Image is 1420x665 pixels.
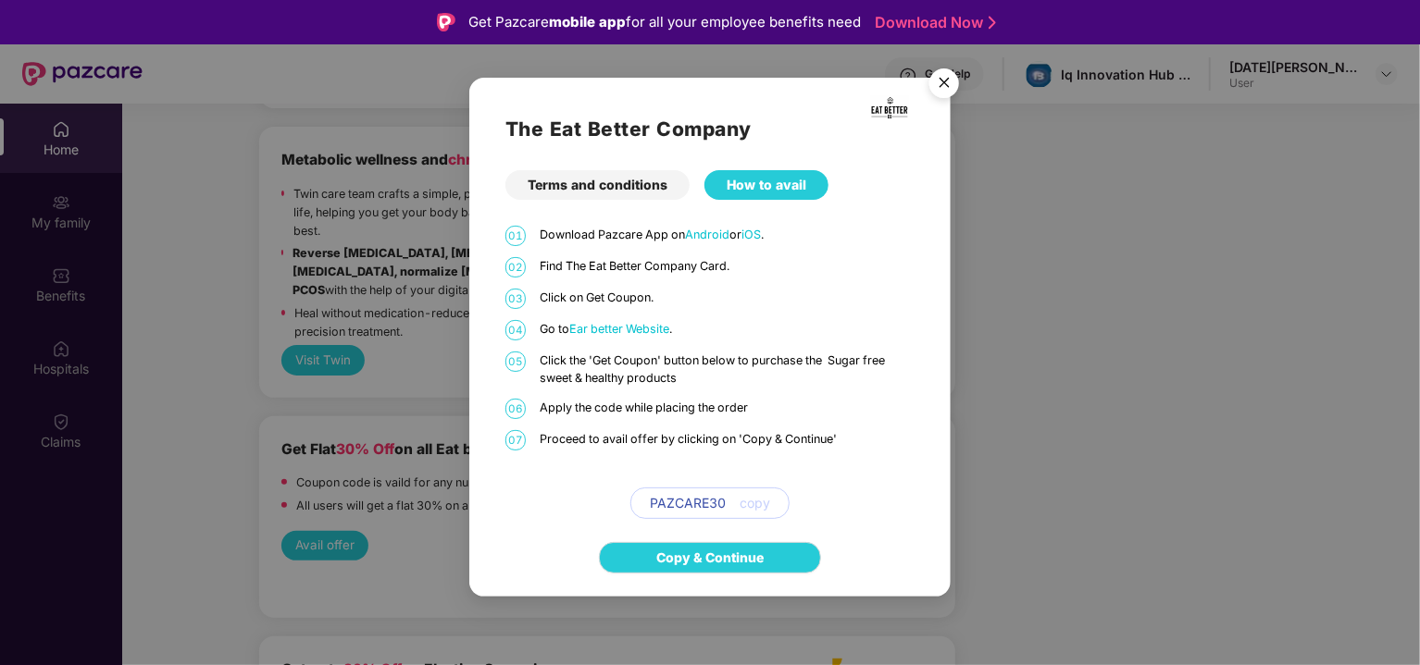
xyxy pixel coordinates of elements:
span: 05 [505,351,526,372]
span: 03 [505,289,526,309]
img: Screenshot%202022-11-17%20at%202.10.19%20PM.png [871,96,909,119]
a: Download Now [875,13,990,32]
p: Click the 'Get Coupon' button below to purchase the Sugar free sweet & healthy products [540,351,915,388]
button: Close [918,60,968,110]
img: svg+xml;base64,PHN2ZyB4bWxucz0iaHR0cDovL3d3dy53My5vcmcvMjAwMC9zdmciIHdpZHRoPSI1NiIgaGVpZ2h0PSI1Ni... [918,60,970,112]
span: 06 [505,399,526,419]
a: Ear better Website [569,322,669,336]
h2: The Eat Better Company [505,114,915,144]
div: Terms and conditions [505,170,690,200]
button: Copy & Continue [599,542,821,573]
div: Get Pazcare for all your employee benefits need [468,11,861,33]
img: Logo [437,13,455,31]
a: Copy & Continue [656,548,764,568]
img: Stroke [989,13,996,32]
a: iOS [741,228,761,241]
p: Apply the code while placing the order [540,399,915,417]
span: 07 [505,430,526,450]
span: 01 [505,226,526,246]
strong: mobile app [549,13,626,31]
button: copy [726,488,770,518]
p: Download Pazcare App on or . [540,226,915,244]
span: PAZCARE30 [650,493,726,513]
span: 04 [505,320,526,340]
span: copy [740,493,770,513]
p: Go to . [540,320,915,339]
p: Click on Get Coupon. [540,289,915,307]
a: Android [685,228,729,241]
p: Find The Eat Better Company Card. [540,257,915,276]
div: How to avail [704,170,828,200]
p: Proceed to avail offer by clicking on 'Copy & Continue' [540,430,915,449]
span: 02 [505,257,526,277]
